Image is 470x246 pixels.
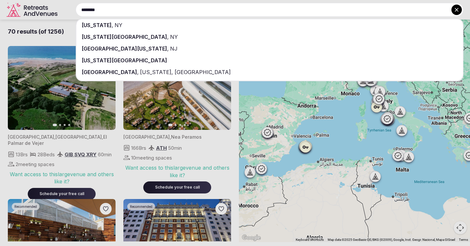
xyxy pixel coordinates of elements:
span: NJ [169,45,178,52]
span: [US_STATE], [GEOGRAPHIC_DATA] [139,69,231,75]
div: , [76,31,463,43]
span: [US_STATE][GEOGRAPHIC_DATA] [82,34,167,40]
span: NY [169,34,178,40]
span: [GEOGRAPHIC_DATA][US_STATE] [82,45,167,52]
div: , [76,66,463,78]
span: [GEOGRAPHIC_DATA] [82,69,137,75]
span: [US_STATE] [82,22,112,28]
span: [US_STATE][GEOGRAPHIC_DATA] [82,57,167,64]
div: , [76,19,463,31]
div: , [76,43,463,54]
span: NY [113,22,122,28]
